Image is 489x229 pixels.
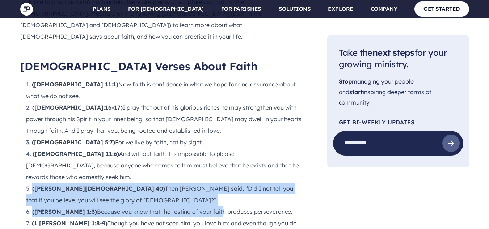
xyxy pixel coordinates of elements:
strong: ([DEMOGRAPHIC_DATA] 5:7) [32,139,115,146]
li: And without faith it is impossible to please [DEMOGRAPHIC_DATA], because anyone who comes to him ... [26,148,304,183]
span: start [349,88,363,96]
li: Now faith is confidence in what we hope for and assurance about what we do not see. [26,79,304,102]
strong: ([PERSON_NAME][DEMOGRAPHIC_DATA]:40) [32,185,165,192]
strong: ([PERSON_NAME] 1:3) [32,208,97,215]
span: Take the for your growing ministry. [339,47,447,70]
span: next steps [372,47,414,58]
li: Because you know that the testing of your faith produces perseverance. [26,206,304,217]
strong: ([DEMOGRAPHIC_DATA] 11:6) [33,150,119,157]
span: Stop [339,78,352,85]
p: Get Bi-Weekly Updates [339,119,458,125]
li: I pray that out of his glorious riches he may strengthen you with power through his Spirit in you... [26,102,304,136]
li: Then [PERSON_NAME] said, “Did I not tell you that if you believe, you will see the glory of [DEMO... [26,183,304,206]
strong: ([DEMOGRAPHIC_DATA] 11:1) [32,81,118,88]
p: managing your people and inspiring deeper forms of community. [339,77,458,108]
li: For we live by faith, not by sight. [26,136,304,148]
strong: ([DEMOGRAPHIC_DATA]:16-17) [32,104,123,111]
h2: [DEMOGRAPHIC_DATA] Verses About Faith [20,60,304,73]
strong: (1 [PERSON_NAME] 1:8-9) [32,220,108,227]
a: GET STARTED [414,1,469,16]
